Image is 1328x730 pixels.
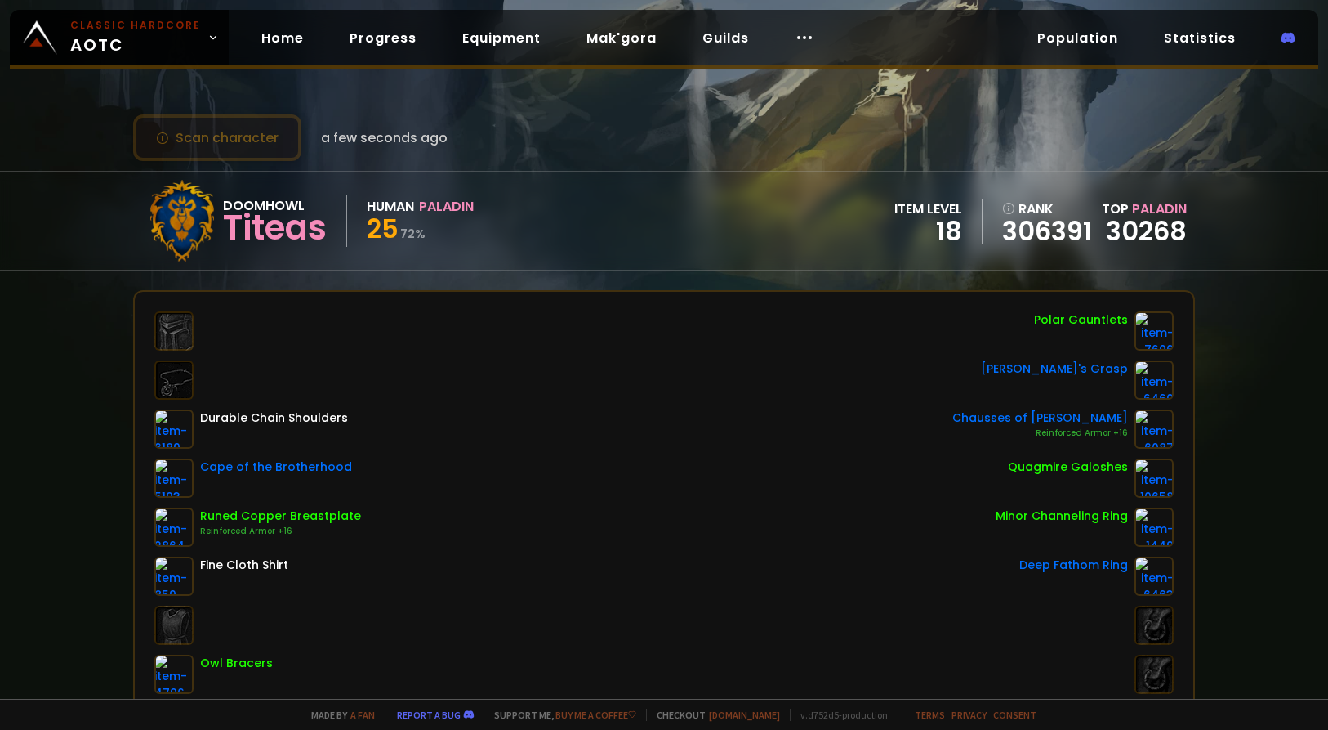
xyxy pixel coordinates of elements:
[70,18,201,33] small: Classic Hardcore
[10,10,229,65] a: Classic HardcoreAOTC
[1134,361,1174,400] img: item-6460
[301,709,375,721] span: Made by
[200,655,273,672] div: Owl Bracers
[1034,311,1128,329] div: Polar Gauntlets
[573,21,670,55] a: Mak'gora
[1024,21,1131,55] a: Population
[894,219,962,244] div: 18
[1134,557,1174,596] img: item-6463
[709,709,780,721] a: [DOMAIN_NAME]
[689,21,762,55] a: Guilds
[154,557,194,596] img: item-859
[484,709,636,721] span: Support me,
[248,21,317,55] a: Home
[200,557,288,574] div: Fine Cloth Shirt
[952,410,1128,427] div: Chausses of [PERSON_NAME]
[1134,410,1174,449] img: item-6087
[200,508,361,525] div: Runed Copper Breastplate
[1008,459,1128,476] div: Quagmire Galoshes
[993,709,1036,721] a: Consent
[133,114,301,161] button: Scan character
[1002,199,1092,219] div: rank
[1151,21,1249,55] a: Statistics
[1106,213,1187,249] a: 30268
[1132,199,1187,218] span: Paladin
[790,709,888,721] span: v. d752d5 - production
[367,196,414,217] div: Human
[1134,311,1174,351] img: item-7606
[200,410,348,427] div: Durable Chain Shoulders
[350,709,375,721] a: a fan
[981,361,1128,378] div: [PERSON_NAME]'s Grasp
[154,655,194,694] img: item-4796
[555,709,636,721] a: Buy me a coffee
[951,709,987,721] a: Privacy
[223,216,327,240] div: Titeas
[154,410,194,449] img: item-6189
[1002,219,1092,244] a: 306391
[336,21,430,55] a: Progress
[70,18,201,57] span: AOTC
[952,427,1128,440] div: Reinforced Armor +16
[1019,557,1128,574] div: Deep Fathom Ring
[646,709,780,721] span: Checkout
[996,508,1128,525] div: Minor Channeling Ring
[449,21,554,55] a: Equipment
[321,128,448,148] span: a few seconds ago
[200,525,361,538] div: Reinforced Armor +16
[367,210,399,247] span: 25
[200,459,352,476] div: Cape of the Brotherhood
[1134,508,1174,547] img: item-1449
[1102,199,1187,219] div: Top
[1134,459,1174,498] img: item-10658
[154,508,194,547] img: item-2864
[915,709,945,721] a: Terms
[894,199,962,219] div: item level
[154,459,194,498] img: item-5193
[400,226,426,242] small: 72 %
[397,709,461,721] a: Report a bug
[419,196,474,217] div: Paladin
[223,195,327,216] div: Doomhowl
